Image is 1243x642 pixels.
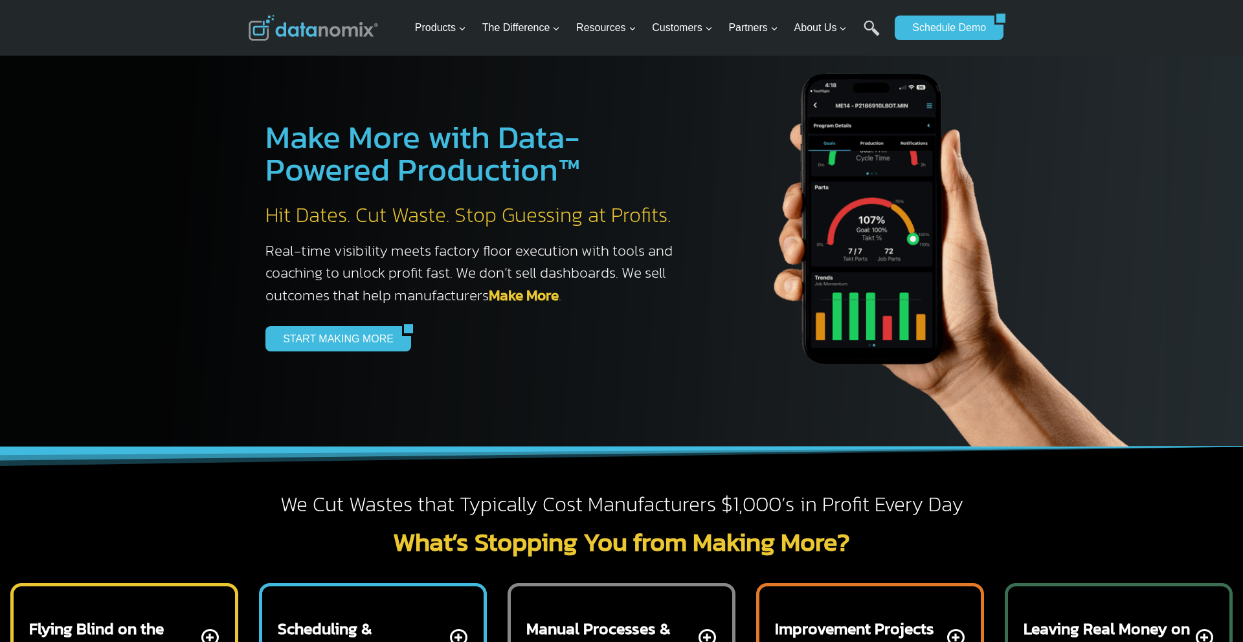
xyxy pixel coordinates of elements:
[265,202,686,229] h2: Hit Dates. Cut Waste. Stop Guessing at Profits.
[249,529,994,555] h2: What’s Stopping You from Making More?
[794,19,847,36] span: About Us
[728,19,778,36] span: Partners
[249,491,994,518] h2: We Cut Wastes that Typically Cost Manufacturers $1,000’s in Profit Every Day
[652,19,712,36] span: Customers
[489,284,559,306] a: Make More
[482,19,561,36] span: The Difference
[265,121,686,186] h1: Make More with Data-Powered Production™
[249,15,378,41] img: Datanomix
[410,7,889,49] nav: Primary Navigation
[864,20,880,49] a: Search
[415,19,466,36] span: Products
[576,19,636,36] span: Resources
[895,16,994,40] a: Schedule Demo
[712,26,1165,447] img: The Datanoix Mobile App available on Android and iOS Devices
[265,239,686,307] h3: Real-time visibility meets factory floor execution with tools and coaching to unlock profit fast....
[265,326,402,351] a: START MAKING MORE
